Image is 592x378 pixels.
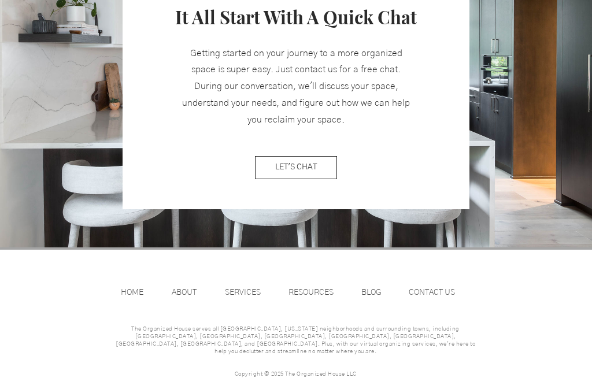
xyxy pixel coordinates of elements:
[403,284,477,301] a: CONTACT US
[115,284,166,301] a: HOME
[219,284,267,301] p: SERVICES
[182,49,410,124] span: Getting started on your journey to a more organized space is super easy. Just contact us for a fr...
[283,284,339,301] p: RESOURCES
[403,284,461,301] p: CONTACT US
[115,284,149,301] p: HOME
[283,284,356,301] a: RESOURCES
[255,156,337,179] a: LET'S CHAT
[235,371,357,377] span: Copyright © 2025 The Organized House LLC
[115,284,477,301] nav: Site
[166,284,219,301] a: ABOUT
[153,5,439,29] h3: It All Start With A Quick Chat
[356,284,387,301] p: BLOG
[356,284,403,301] a: BLOG
[219,284,283,301] a: SERVICES
[116,326,475,354] span: The Organized House serves all [GEOGRAPHIC_DATA], [US_STATE] neighborhoods and surrounding towns,...
[275,162,317,173] span: LET'S CHAT
[166,284,202,301] p: ABOUT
